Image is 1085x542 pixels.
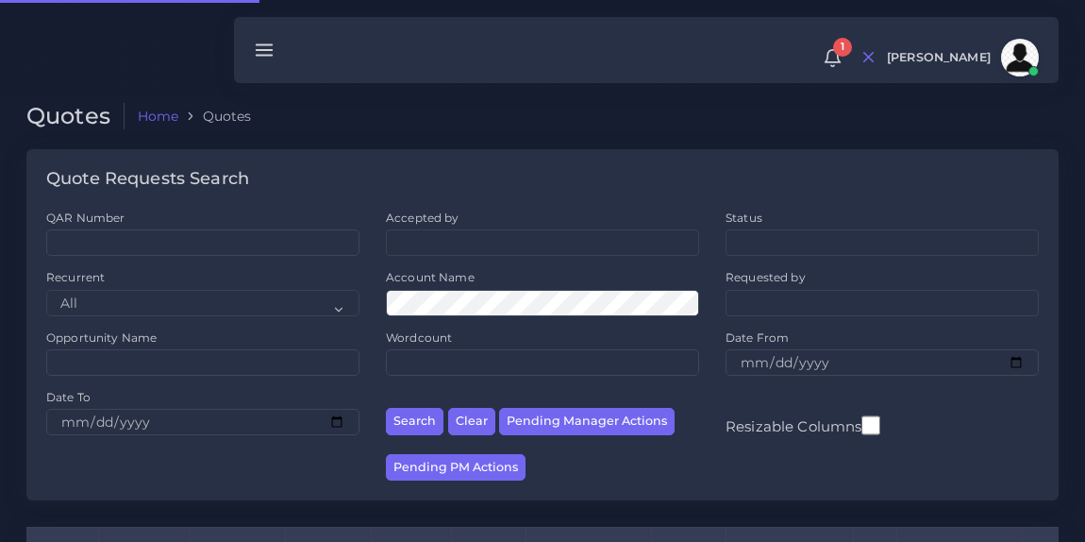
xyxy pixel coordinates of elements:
button: Pending PM Actions [386,454,526,482]
h4: Quote Requests Search [46,169,249,190]
li: Quotes [178,107,251,126]
h2: Quotes [26,103,125,130]
button: Clear [448,408,495,435]
button: Pending Manager Actions [499,408,675,435]
button: Search [386,408,443,435]
a: Home [138,107,179,126]
label: Resizable Columns [726,414,880,437]
span: 1 [833,38,852,57]
img: avatar [1001,39,1039,76]
a: [PERSON_NAME]avatar [877,39,1045,76]
label: QAR Number [46,210,125,226]
span: [PERSON_NAME] [887,52,991,64]
label: Date From [726,330,789,346]
label: Status [726,210,762,226]
label: Recurrent [46,269,105,285]
input: Resizable Columns [861,414,880,437]
label: Requested by [726,269,806,285]
label: Accepted by [386,210,459,226]
a: 1 [816,48,849,68]
label: Account Name [386,269,475,285]
label: Wordcount [386,330,452,346]
label: Opportunity Name [46,330,157,346]
label: Date To [46,389,91,405]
